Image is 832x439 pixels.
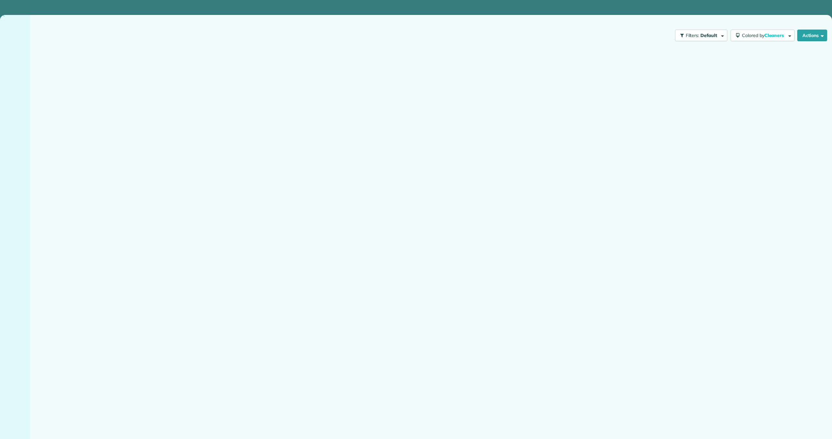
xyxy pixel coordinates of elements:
button: Filters: Default [675,30,727,41]
button: Colored byCleaners [731,30,795,41]
a: Filters: Default [672,30,727,41]
span: Default [700,32,718,38]
span: Colored by [742,32,786,38]
span: Filters: [686,32,699,38]
button: Actions [797,30,827,41]
span: Cleaners [764,32,785,38]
